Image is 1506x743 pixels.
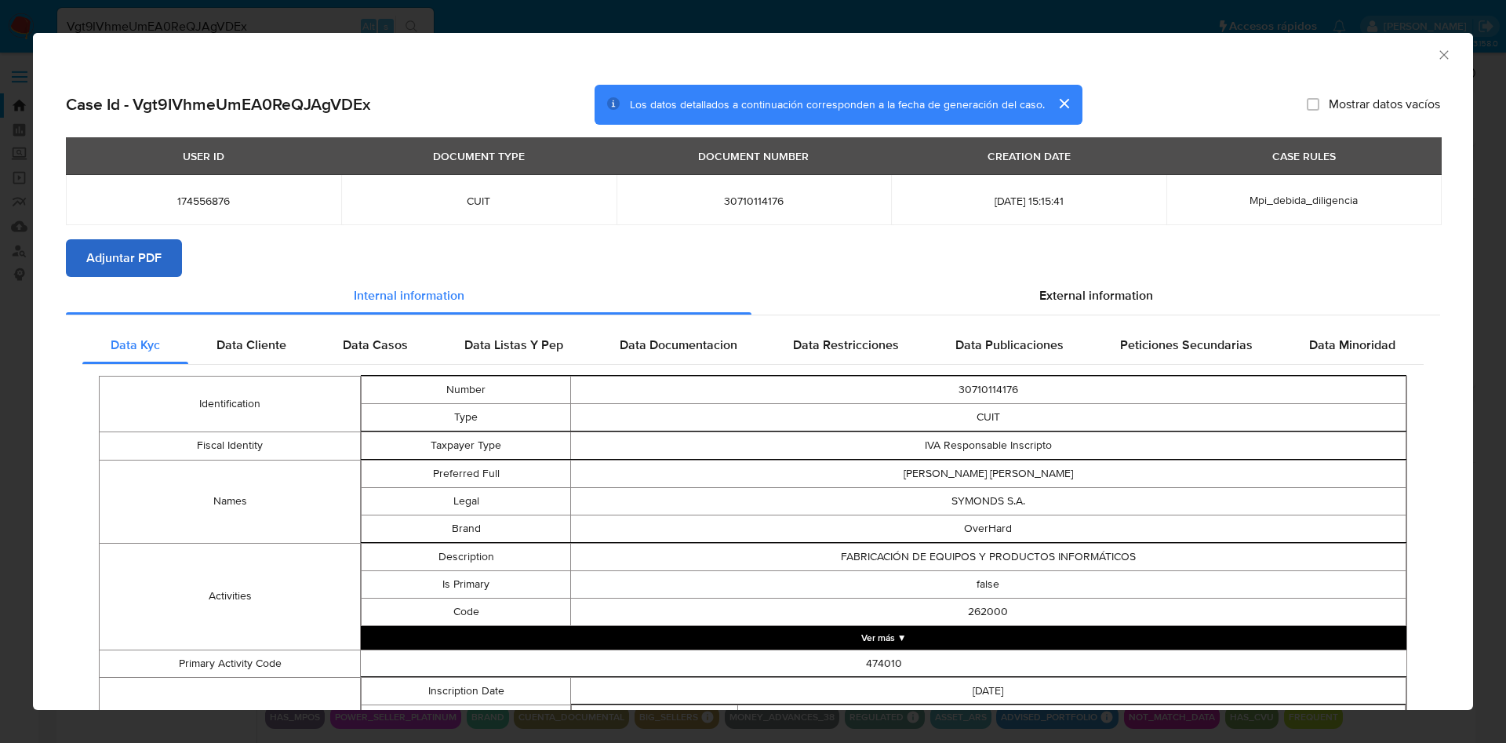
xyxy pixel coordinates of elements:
[362,460,570,487] td: Preferred Full
[354,286,464,304] span: Internal information
[570,403,1406,431] td: CUIT
[424,143,534,169] div: DOCUMENT TYPE
[1250,192,1358,208] span: Mpi_debida_diligencia
[570,460,1406,487] td: [PERSON_NAME] [PERSON_NAME]
[66,277,1440,315] div: Detailed info
[82,326,1424,364] div: Detailed internal info
[1039,286,1153,304] span: External information
[955,336,1064,354] span: Data Publicaciones
[570,598,1406,625] td: 262000
[100,376,361,432] td: Identification
[570,487,1406,515] td: SYMONDS S.A.
[100,543,361,650] td: Activities
[570,376,1406,403] td: 30710114176
[570,515,1406,542] td: OverHard
[100,432,361,460] td: Fiscal Identity
[464,336,563,354] span: Data Listas Y Pep
[570,677,1406,705] td: [DATE]
[343,336,408,354] span: Data Casos
[910,194,1148,208] span: [DATE] 15:15:41
[1045,85,1082,122] button: cerrar
[570,432,1406,459] td: IVA Responsable Inscripto
[1263,143,1345,169] div: CASE RULES
[570,570,1406,598] td: false
[66,94,370,115] h2: Case Id - Vgt9IVhmeUmEA0ReQJAgVDEx
[571,705,738,732] td: Type
[362,376,570,403] td: Number
[362,598,570,625] td: Code
[793,336,899,354] span: Data Restricciones
[360,194,598,208] span: CUIT
[33,33,1473,710] div: closure-recommendation-modal
[1309,336,1395,354] span: Data Minoridad
[66,239,182,277] button: Adjuntar PDF
[361,650,1407,677] td: 474010
[100,650,361,677] td: Primary Activity Code
[570,543,1406,570] td: FABRICACIÓN DE EQUIPOS Y PRODUCTOS INFORMÁTICOS
[361,626,1406,650] button: Expand array
[216,336,286,354] span: Data Cliente
[635,194,873,208] span: 30710114176
[620,336,737,354] span: Data Documentacion
[362,515,570,542] td: Brand
[689,143,818,169] div: DOCUMENT NUMBER
[173,143,234,169] div: USER ID
[362,677,570,705] td: Inscription Date
[1329,97,1440,112] span: Mostrar datos vacíos
[362,543,570,570] td: Description
[1436,47,1450,61] button: Cerrar ventana
[630,97,1045,112] span: Los datos detallados a continuación corresponden a la fecha de generación del caso.
[362,403,570,431] td: Type
[111,336,160,354] span: Data Kyc
[86,241,162,275] span: Adjuntar PDF
[362,487,570,515] td: Legal
[100,460,361,543] td: Names
[1120,336,1253,354] span: Peticiones Secundarias
[1307,98,1319,111] input: Mostrar datos vacíos
[362,570,570,598] td: Is Primary
[738,705,1406,732] td: CUIT
[362,432,570,459] td: Taxpayer Type
[978,143,1080,169] div: CREATION DATE
[85,194,322,208] span: 174556876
